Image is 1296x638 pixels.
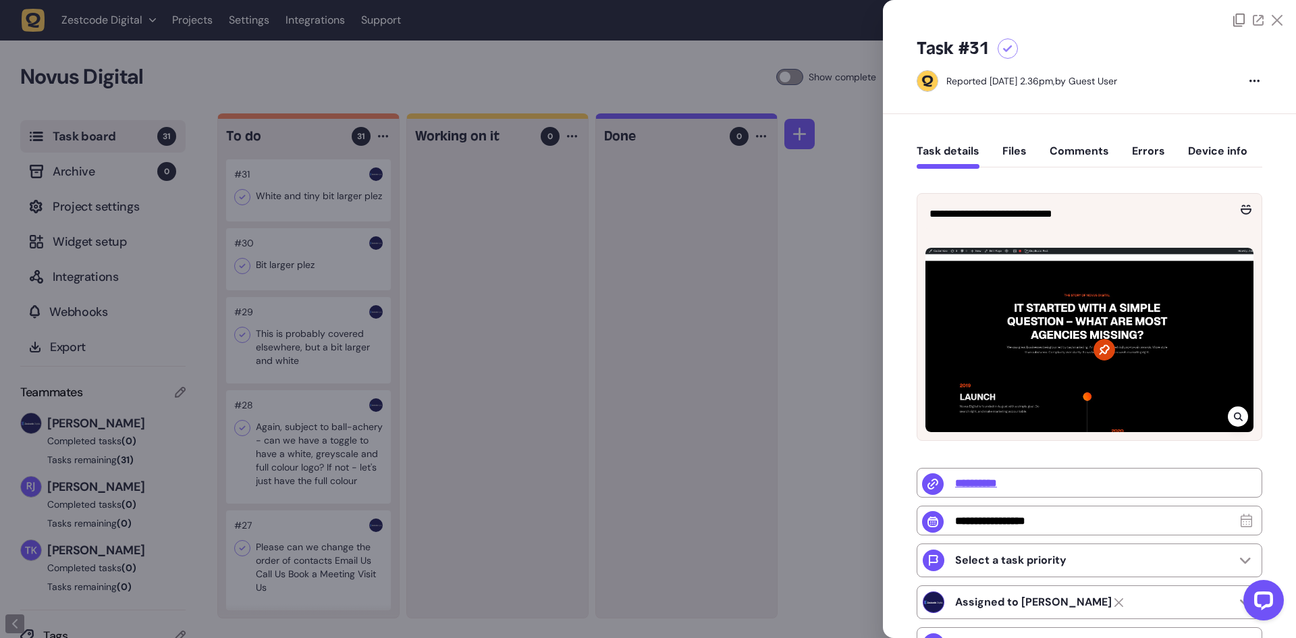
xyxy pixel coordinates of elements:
iframe: LiveChat chat widget [1233,575,1289,631]
div: by Guest User [946,74,1117,88]
img: Guest User [917,71,938,91]
button: Task details [917,144,979,169]
div: Reported [DATE] 2.36pm, [946,75,1055,87]
button: Files [1002,144,1027,169]
strong: Harry Robinson [955,595,1112,609]
h5: Task #31 [917,38,990,59]
button: Comments [1050,144,1109,169]
p: Select a task priority [955,554,1066,567]
button: Device info [1188,144,1247,169]
button: Errors [1132,144,1165,169]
